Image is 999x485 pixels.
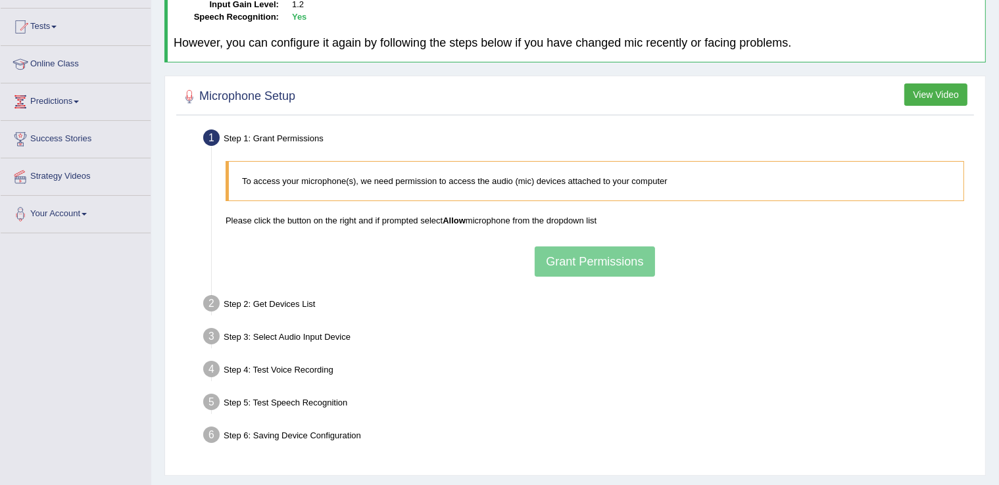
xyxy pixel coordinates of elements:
h2: Microphone Setup [180,87,295,106]
b: Allow [443,216,466,225]
div: Step 4: Test Voice Recording [197,357,979,386]
p: To access your microphone(s), we need permission to access the audio (mic) devices attached to yo... [242,175,950,187]
div: Step 2: Get Devices List [197,291,979,320]
a: Tests [1,9,151,41]
div: Step 5: Test Speech Recognition [197,390,979,419]
a: Predictions [1,83,151,116]
div: Step 3: Select Audio Input Device [197,324,979,353]
b: Yes [292,12,306,22]
h4: However, you can configure it again by following the steps below if you have changed mic recently... [174,37,979,50]
div: Step 1: Grant Permissions [197,126,979,154]
div: Step 6: Saving Device Configuration [197,423,979,451]
a: Online Class [1,46,151,79]
dt: Speech Recognition: [174,11,279,24]
p: Please click the button on the right and if prompted select microphone from the dropdown list [226,214,964,227]
a: Your Account [1,196,151,229]
a: Success Stories [1,121,151,154]
button: View Video [904,83,967,106]
a: Strategy Videos [1,158,151,191]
